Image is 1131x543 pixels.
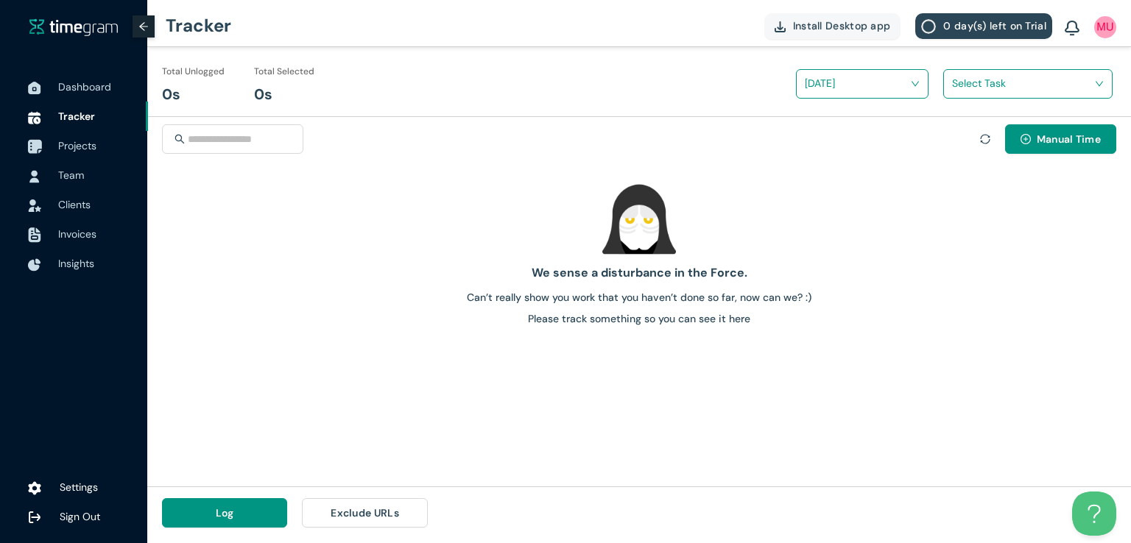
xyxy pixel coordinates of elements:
span: search [175,134,185,144]
img: ProjectIcon [27,140,42,155]
h1: Can’t really show you work that you haven’t done so far, now can we? :) [153,289,1125,305]
span: Clients [58,198,91,211]
img: empty [602,182,676,256]
img: InsightsIcon [28,258,41,271]
h1: Please track something so you can see it here [153,310,1125,327]
img: BellIcon [1065,21,1079,37]
button: Install Desktop app [764,13,901,39]
h1: Total Unlogged [162,65,225,79]
img: InvoiceIcon [28,199,41,212]
span: Projects [58,139,96,152]
span: Invoices [58,227,96,241]
span: Exclude URLs [331,505,399,521]
img: UserIcon [1094,16,1116,38]
h1: We sense a disturbance in the Force. [153,263,1125,282]
span: Tracker [58,110,95,123]
h1: Tracker [166,4,231,48]
img: settings.78e04af822cf15d41b38c81147b09f22.svg [28,481,41,496]
span: Team [58,168,84,182]
span: Install Desktop app [793,18,891,34]
button: Exclude URLs [302,498,427,528]
h1: 0s [254,83,272,106]
span: Settings [60,480,98,494]
img: logOut.ca60ddd252d7bab9102ea2608abe0238.svg [28,511,41,524]
img: timegram [29,18,118,36]
iframe: Toggle Customer Support [1072,491,1116,536]
h1: 0s [162,83,180,106]
span: plus-circle [1021,134,1031,146]
span: arrow-left [138,21,149,32]
button: plus-circleManual Time [1005,124,1116,154]
img: InvoiceIcon [28,227,41,243]
h1: Total Selected [254,65,314,79]
img: DownloadApp [775,21,786,32]
button: 0 day(s) left on Trial [915,13,1052,39]
img: UserIcon [28,170,41,183]
span: Dashboard [58,80,111,93]
button: Log [162,498,287,528]
span: Log [216,505,234,521]
span: 0 day(s) left on Trial [943,18,1046,34]
span: Insights [58,257,94,270]
img: DashboardIcon [28,82,41,95]
span: Sign Out [60,510,100,523]
img: TimeTrackerIcon [28,111,41,124]
span: sync [980,134,990,144]
span: Manual Time [1037,131,1101,147]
